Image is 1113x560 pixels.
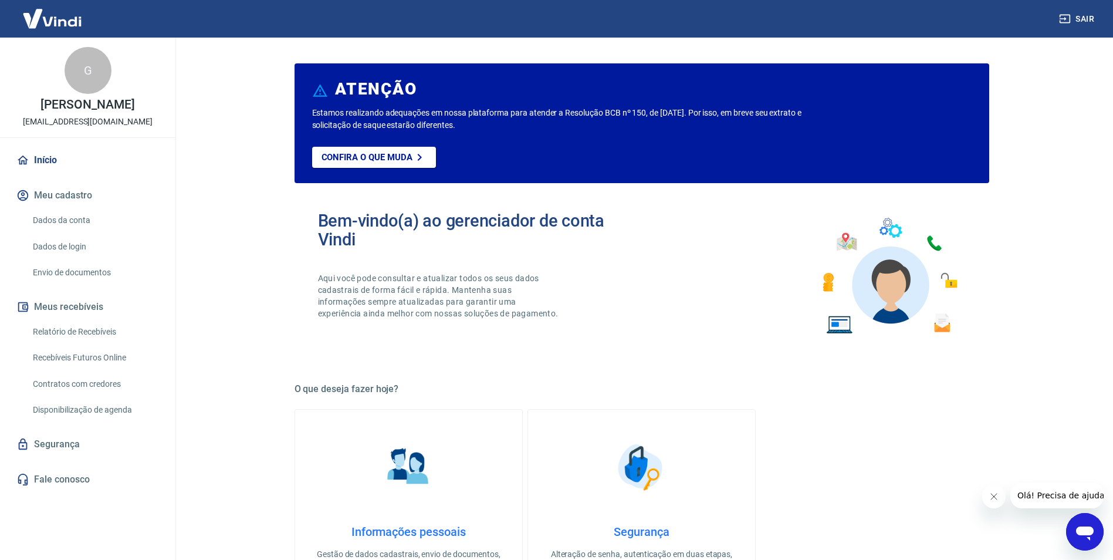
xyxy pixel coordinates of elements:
[312,147,436,168] a: Confira o que muda
[65,47,111,94] div: G
[28,398,161,422] a: Disponibilização de agenda
[28,346,161,370] a: Recebíveis Futuros Online
[1057,8,1099,30] button: Sair
[379,438,438,497] img: Informações pessoais
[14,467,161,492] a: Fale conosco
[318,211,642,249] h2: Bem-vindo(a) ao gerenciador de conta Vindi
[312,107,840,131] p: Estamos realizando adequações em nossa plataforma para atender a Resolução BCB nº 150, de [DATE]....
[40,99,134,111] p: [PERSON_NAME]
[23,116,153,128] p: [EMAIL_ADDRESS][DOMAIN_NAME]
[314,525,503,539] h4: Informações pessoais
[14,147,161,173] a: Início
[14,294,161,320] button: Meus recebíveis
[982,485,1006,508] iframe: Fechar mensagem
[7,8,99,18] span: Olá! Precisa de ajuda?
[322,152,412,163] p: Confira o que muda
[318,272,561,319] p: Aqui você pode consultar e atualizar todos os seus dados cadastrais de forma fácil e rápida. Mant...
[295,383,989,395] h5: O que deseja fazer hoje?
[1066,513,1104,551] iframe: Botão para abrir a janela de mensagens
[812,211,966,341] img: Imagem de um avatar masculino com diversos icones exemplificando as funcionalidades do gerenciado...
[14,183,161,208] button: Meu cadastro
[28,320,161,344] a: Relatório de Recebíveis
[1010,483,1104,508] iframe: Mensagem da empresa
[612,438,671,497] img: Segurança
[14,431,161,457] a: Segurança
[28,261,161,285] a: Envio de documentos
[28,372,161,396] a: Contratos com credores
[28,208,161,232] a: Dados da conta
[335,83,417,95] h6: ATENÇÃO
[547,525,736,539] h4: Segurança
[14,1,90,36] img: Vindi
[28,235,161,259] a: Dados de login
